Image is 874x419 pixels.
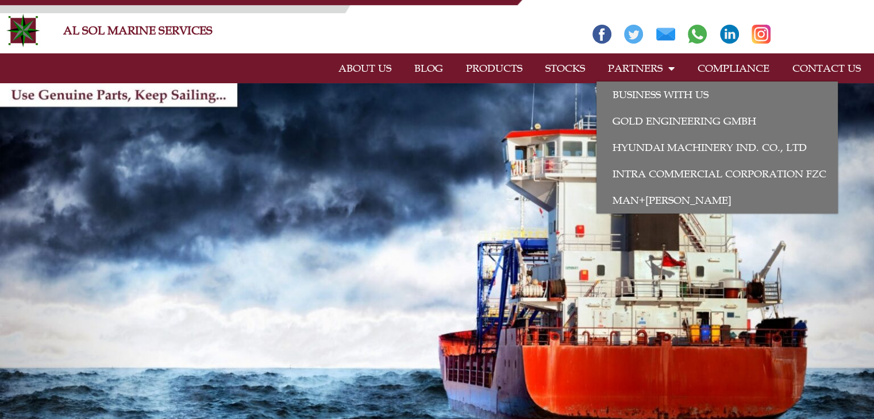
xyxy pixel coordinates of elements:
[6,13,40,48] img: Alsolmarine-logo
[596,187,838,214] a: MAN+[PERSON_NAME]
[455,55,534,82] a: PRODUCTS
[596,82,838,214] ul: PARTNERS
[596,108,838,134] a: GOLD ENGINEERING GmbH
[327,55,403,82] a: ABOUT US
[596,134,838,161] a: HYUNDAI MACHINERY Ind. Co., Ltd
[781,55,872,82] a: CONTACT US
[596,55,686,82] a: PARTNERS
[596,161,838,187] a: INTRA COMMERCIAL CORPORATION FZC
[596,82,838,108] a: BUSINESS WITH US
[686,55,781,82] a: COMPLIANCE
[534,55,596,82] a: STOCKS
[63,24,213,37] a: AL SOL MARINE SERVICES
[403,55,455,82] a: BLOG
